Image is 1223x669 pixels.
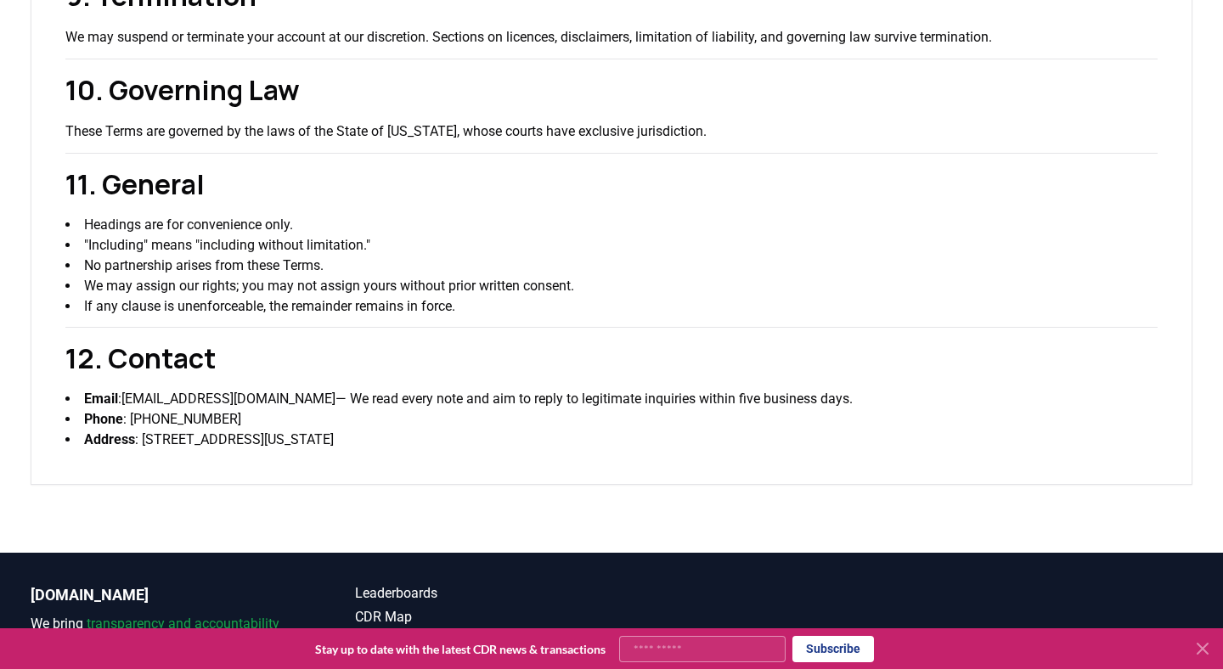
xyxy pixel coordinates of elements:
[31,583,287,607] p: [DOMAIN_NAME]
[65,430,1158,450] li: : [STREET_ADDRESS][US_STATE]
[31,614,287,655] p: We bring to the durable carbon removal market
[87,616,279,632] span: transparency and accountability
[121,391,335,407] a: [EMAIL_ADDRESS][DOMAIN_NAME]
[65,121,1158,143] p: These Terms are governed by the laws of the State of [US_STATE], whose courts have exclusive juri...
[84,411,123,427] strong: Phone
[355,583,611,604] a: Leaderboards
[65,276,1158,296] li: We may assign our rights; you may not assign yours without prior written consent.
[65,389,1158,409] li: : — We read every note and aim to reply to legitimate inquiries within five business days.
[65,215,1158,235] li: Headings are for convenience only.
[65,409,1158,430] li: : [PHONE_NUMBER]
[65,256,1158,276] li: No partnership arises from these Terms.
[84,391,118,407] strong: Email
[355,607,611,627] a: CDR Map
[65,70,1158,110] h2: 10. Governing Law
[65,235,1158,256] li: "Including" means "including without limitation."
[84,431,135,447] strong: Address
[65,164,1158,205] h2: 11. General
[65,338,1158,379] h2: 12. Contact
[65,296,1158,317] li: If any clause is unenforceable, the remainder remains in force.
[65,26,1158,48] p: We may suspend or terminate your account at our discretion. Sections on licences, disclaimers, li...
